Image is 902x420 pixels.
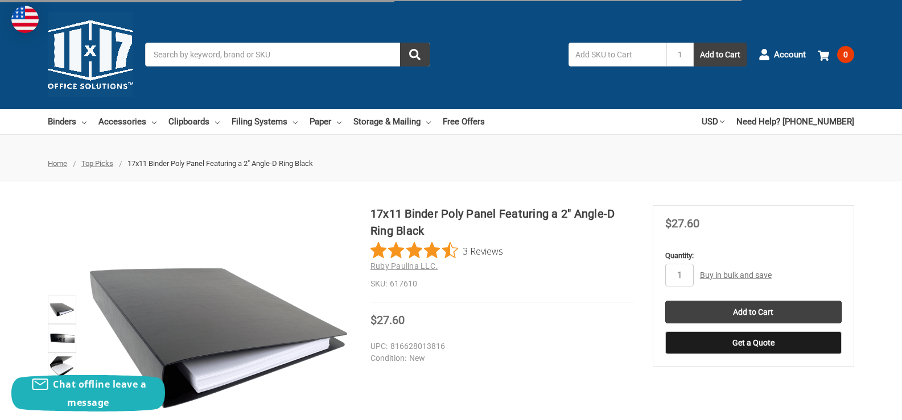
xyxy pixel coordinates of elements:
a: Ruby Paulina LLC. [370,261,438,271]
a: Binders [48,109,87,134]
span: 0 [837,46,854,63]
a: Top Picks [81,159,113,168]
span: 17x11 Binder Poly Panel Featuring a 2" Angle-D Ring Black [127,159,313,168]
button: Rated 4.3 out of 5 stars from 3 reviews. Jump to reviews. [370,242,503,259]
dt: UPC: [370,340,388,352]
a: Buy in bulk and save [700,271,772,280]
span: $27.60 [370,313,405,327]
button: Get a Quote [665,331,842,354]
button: Add to Cart [694,43,747,66]
a: Free Offers [443,109,485,134]
a: Account [759,40,806,69]
input: Add SKU to Cart [569,43,666,66]
img: 17x11 Binder Poly Panel Featuring a 2" Angle-D Ring Black [50,326,75,351]
dd: 617610 [370,278,634,290]
a: Storage & Mailing [353,109,431,134]
a: Home [48,159,67,168]
a: 0 [818,40,854,69]
dd: New [370,352,629,364]
span: $27.60 [665,217,699,230]
input: Add to Cart [665,301,842,323]
h1: 17x11 Binder Poly Panel Featuring a 2" Angle-D Ring Black [370,205,634,239]
input: Search by keyword, brand or SKU [145,43,430,66]
label: Quantity: [665,250,842,261]
img: duty and tax information for United States [11,6,39,33]
img: 17x11 Binder Poly Panel Featuring a 2" Angle-D Ring Black [50,297,75,322]
a: USD [702,109,724,134]
a: Need Help? [PHONE_NUMBER] [736,109,854,134]
span: 3 Reviews [463,242,503,259]
dt: SKU: [370,278,387,290]
a: Clipboards [168,109,220,134]
a: Accessories [98,109,156,134]
img: 11x17.com [48,12,133,97]
a: Filing Systems [232,109,298,134]
span: Chat offline leave a message [53,378,146,409]
img: 17”x11” Poly Binders (617610) [50,354,75,379]
dd: 816628013816 [370,340,629,352]
dt: Condition: [370,352,406,364]
button: Chat offline leave a message [11,375,165,411]
a: Paper [310,109,341,134]
span: Account [774,48,806,61]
